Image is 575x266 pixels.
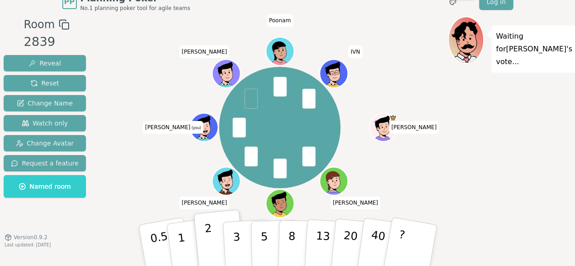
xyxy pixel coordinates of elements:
span: Room [24,16,55,33]
span: Last updated: [DATE] [5,242,51,247]
span: Named room [19,182,71,191]
button: Version0.9.2 [5,234,48,241]
span: Click to change your name [348,45,362,58]
button: Change Avatar [4,135,86,151]
span: Click to change your name [180,196,230,209]
span: Click to change your name [267,14,293,27]
span: Click to change your name [180,45,230,58]
button: Change Name [4,95,86,111]
button: Watch only [4,115,86,131]
span: James is the host [389,114,396,121]
span: Click to change your name [143,121,203,134]
span: (you) [190,126,201,130]
span: Reveal [29,59,61,68]
span: Version 0.9.2 [14,234,48,241]
span: Reset [30,79,59,88]
span: Change Name [17,99,73,108]
span: Request a feature [11,159,79,168]
span: Watch only [22,119,68,128]
button: Reveal [4,55,86,71]
button: Request a feature [4,155,86,171]
span: Click to change your name [330,196,380,209]
div: 2839 [24,33,69,51]
span: Click to change your name [389,121,439,134]
p: Waiting for [PERSON_NAME] 's vote... [496,30,572,68]
button: Reset [4,75,86,91]
button: Click to change your avatar [190,114,217,141]
button: Named room [4,175,86,198]
span: Change Avatar [16,139,74,148]
span: No.1 planning poker tool for agile teams [80,5,190,12]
